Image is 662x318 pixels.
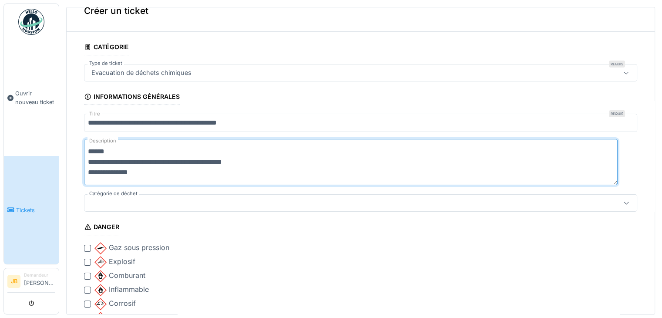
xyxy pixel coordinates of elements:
[94,270,145,282] div: Comburant
[94,256,135,268] div: Explosif
[4,156,59,264] a: Tickets
[94,284,149,296] div: Inflammable
[609,110,625,117] div: Requis
[87,110,102,118] label: Titre
[87,135,118,146] label: Description
[94,298,107,310] img: WHeua313wAAAABJRU5ErkJggg==
[24,272,55,291] li: [PERSON_NAME]
[94,242,169,254] div: Gaz sous pression
[84,90,180,105] div: Informations générales
[4,40,59,156] a: Ouvrir nouveau ticket
[94,242,107,254] img: chW9mep1nNknPGhsPUMGad8uu2c8j8nutLRNTbHRwAAAABJRU5ErkJggg==
[94,256,107,268] img: NSn8fPzP9LjjqPFavnpAAAAAElFTkSuQmCC
[88,68,195,78] div: Evacuation de déchets chimiques
[84,220,119,235] div: Danger
[7,272,55,293] a: JB Demandeur[PERSON_NAME]
[7,275,20,288] li: JB
[609,61,625,68] div: Requis
[94,298,136,310] div: Corrosif
[94,284,107,296] img: eugAAAABJRU5ErkJggg==
[18,9,44,35] img: Badge_color-CXgf-gQk.svg
[15,89,55,106] span: Ouvrir nouveau ticket
[16,206,55,214] span: Tickets
[87,60,124,67] label: Type de ticket
[84,41,129,55] div: Catégorie
[87,190,139,197] label: Catégorie de déchet
[24,272,55,278] div: Demandeur
[94,270,107,282] img: 2pePJIAAAAASUVORK5CYII=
